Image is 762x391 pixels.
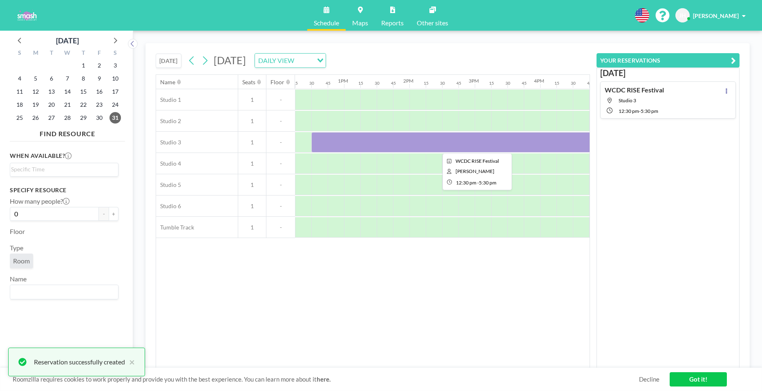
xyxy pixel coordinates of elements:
div: 45 [391,81,396,86]
button: - [99,207,109,221]
span: 5:30 PM [479,180,496,186]
span: Other sites [417,20,448,26]
div: 30 [571,81,576,86]
span: Jessica Heaton [456,168,494,174]
div: F [91,48,107,59]
span: Monday, January 12, 2026 [30,86,41,97]
span: Studio 3 [156,139,181,146]
div: Floor [270,79,284,86]
a: Got it! [670,372,727,387]
span: Sunday, January 25, 2026 [14,112,25,124]
input: Search for option [11,165,114,174]
span: Monday, January 19, 2026 [30,99,41,110]
span: Friday, January 16, 2026 [94,86,105,97]
span: Saturday, January 3, 2026 [109,60,121,71]
div: T [75,48,91,59]
div: 1PM [338,78,348,84]
h4: WCDC RISE Festival [605,86,664,94]
div: 45 [522,81,527,86]
div: S [107,48,123,59]
div: 4PM [534,78,544,84]
span: Studio 1 [156,96,181,103]
span: 5:30 PM [641,108,658,114]
span: JH [679,12,686,19]
span: Tuesday, January 27, 2026 [46,112,57,124]
span: 1 [238,181,266,189]
div: 45 [456,81,461,86]
span: - [266,96,295,103]
div: 2PM [403,78,413,84]
span: 12:30 PM [456,180,476,186]
h3: Specify resource [10,187,118,194]
div: 15 [489,81,494,86]
button: [DATE] [156,54,181,68]
div: 30 [440,81,445,86]
span: [DATE] [214,54,246,66]
h4: FIND RESOURCE [10,126,125,138]
label: Type [10,244,23,252]
div: 3PM [469,78,479,84]
div: S [12,48,28,59]
span: Roomzilla requires cookies to work properly and provide you with the best experience. You can lea... [13,375,639,383]
input: Search for option [11,287,114,297]
div: W [60,48,76,59]
span: 12:30 PM [619,108,639,114]
span: - [266,224,295,231]
div: Name [160,79,175,86]
span: Wednesday, January 7, 2026 [62,73,73,84]
div: 30 [375,81,380,86]
div: Search for option [10,285,118,299]
span: Sunday, January 4, 2026 [14,73,25,84]
span: Tumble Track [156,224,194,231]
div: [DATE] [56,35,79,46]
span: - [266,117,295,125]
div: 30 [309,81,314,86]
span: Wednesday, January 14, 2026 [62,86,73,97]
span: Thursday, January 8, 2026 [78,73,89,84]
span: 1 [238,202,266,210]
span: Thursday, January 15, 2026 [78,86,89,97]
span: Wednesday, January 28, 2026 [62,112,73,124]
div: Search for option [10,163,118,175]
span: Schedule [314,20,339,26]
button: YOUR RESERVATIONS [597,53,740,67]
span: Room [13,257,30,265]
img: organization-logo [13,7,40,24]
label: How many people? [10,197,69,205]
span: - [266,181,295,189]
span: Monday, January 5, 2026 [30,73,41,84]
div: 30 [505,81,510,86]
span: Studio 2 [156,117,181,125]
div: Search for option [255,54,326,67]
span: Studio 4 [156,160,181,167]
span: - [266,160,295,167]
span: Saturday, January 24, 2026 [109,99,121,110]
span: Studio 5 [156,181,181,189]
div: Reservation successfully created [34,357,125,367]
span: 1 [238,160,266,167]
label: Floor [10,227,25,236]
div: 15 [293,81,298,86]
span: Thursday, January 1, 2026 [78,60,89,71]
span: DAILY VIEW [257,55,296,66]
button: + [109,207,118,221]
span: Saturday, January 31, 2026 [109,112,121,124]
span: Thursday, January 29, 2026 [78,112,89,124]
span: - [266,202,295,210]
span: Tuesday, January 13, 2026 [46,86,57,97]
span: 1 [238,117,266,125]
span: Friday, January 2, 2026 [94,60,105,71]
span: WCDC RISE Festival [456,158,499,164]
span: Tuesday, January 20, 2026 [46,99,57,110]
span: Studio 3 [619,97,636,103]
div: 15 [424,81,429,86]
span: [PERSON_NAME] [693,12,739,19]
span: Thursday, January 22, 2026 [78,99,89,110]
span: Tuesday, January 6, 2026 [46,73,57,84]
span: Sunday, January 11, 2026 [14,86,25,97]
button: close [125,357,135,367]
span: Maps [352,20,368,26]
div: 45 [587,81,592,86]
span: - [266,139,295,146]
span: 1 [238,96,266,103]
